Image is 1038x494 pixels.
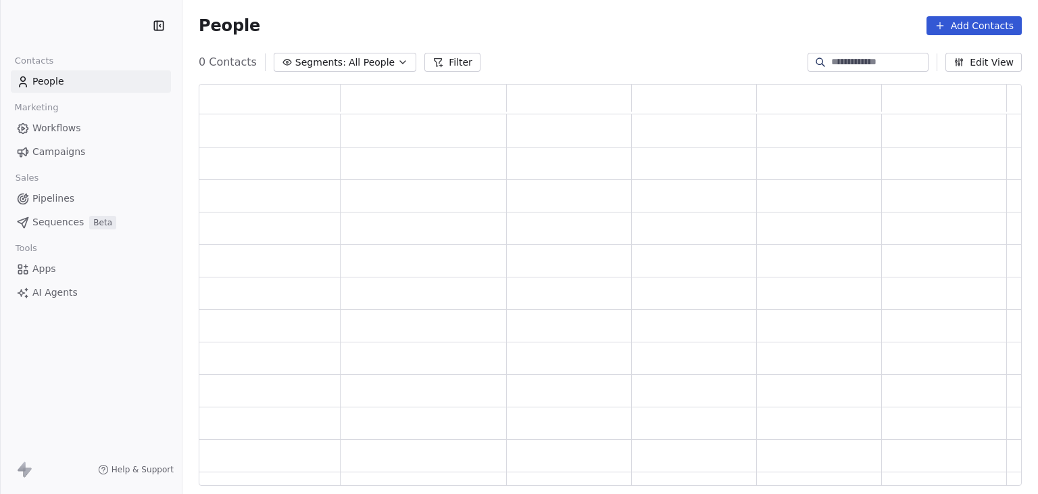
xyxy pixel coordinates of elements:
a: Apps [11,258,171,280]
span: People [199,16,260,36]
span: 0 Contacts [199,54,257,70]
button: Add Contacts [926,16,1022,35]
span: All People [349,55,395,70]
a: AI Agents [11,282,171,304]
a: Pipelines [11,187,171,210]
span: Workflows [32,121,81,135]
span: Contacts [9,51,59,71]
span: AI Agents [32,286,78,300]
span: Tools [9,238,43,259]
span: Help & Support [112,464,174,475]
span: Segments: [295,55,346,70]
a: SequencesBeta [11,211,171,233]
span: Pipelines [32,192,74,206]
span: Sales [9,168,45,188]
span: Marketing [9,97,64,118]
span: Beta [89,216,116,229]
a: Campaigns [11,141,171,163]
span: Campaigns [32,145,85,159]
a: People [11,70,171,93]
span: Sequences [32,215,84,229]
span: Apps [32,262,56,276]
button: Filter [424,53,480,72]
a: Help & Support [98,464,174,475]
span: People [32,74,64,89]
a: Workflows [11,117,171,139]
button: Edit View [945,53,1022,72]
